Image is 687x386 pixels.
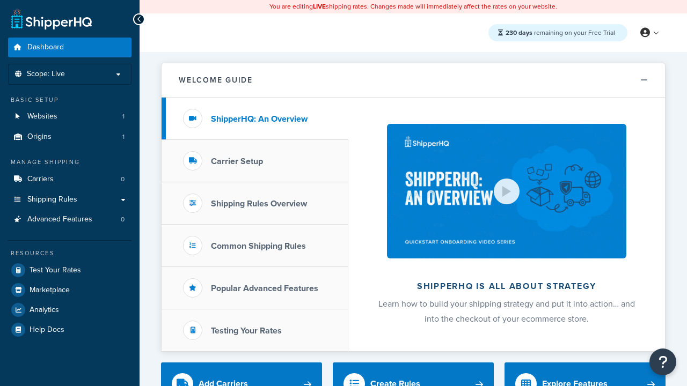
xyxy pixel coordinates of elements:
[8,169,131,189] a: Carriers0
[30,286,70,295] span: Marketplace
[30,306,59,315] span: Analytics
[122,132,125,142] span: 1
[8,107,131,127] li: Websites
[27,215,92,224] span: Advanced Features
[27,132,52,142] span: Origins
[8,127,131,147] li: Origins
[506,28,532,38] strong: 230 days
[8,249,131,258] div: Resources
[506,28,615,38] span: remaining on your Free Trial
[8,210,131,229] li: Advanced Features
[8,169,131,189] li: Carriers
[211,326,282,336] h3: Testing Your Rates
[121,175,125,184] span: 0
[27,195,77,204] span: Shipping Rules
[377,281,637,291] h2: ShipperHQ is all about strategy
[27,175,54,184] span: Carriers
[30,325,64,335] span: Help Docs
[387,124,626,258] img: ShipperHQ is all about strategy
[30,266,81,275] span: Test Your Rates
[27,43,64,52] span: Dashboard
[27,112,57,121] span: Websites
[8,300,131,320] a: Analytics
[122,112,125,121] span: 1
[211,241,306,251] h3: Common Shipping Rules
[8,38,131,57] a: Dashboard
[8,320,131,339] a: Help Docs
[211,199,307,209] h3: Shipping Rules Overview
[8,158,131,167] div: Manage Shipping
[313,2,326,11] b: LIVE
[211,284,318,293] h3: Popular Advanced Features
[649,348,676,375] button: Open Resource Center
[8,107,131,127] a: Websites1
[378,298,635,325] span: Learn how to build your shipping strategy and put it into action… and into the checkout of your e...
[27,70,65,79] span: Scope: Live
[211,114,308,124] h3: ShipperHQ: An Overview
[8,280,131,300] a: Marketplace
[8,127,131,147] a: Origins1
[8,190,131,210] a: Shipping Rules
[8,95,131,105] div: Basic Setup
[211,157,263,166] h3: Carrier Setup
[162,63,665,98] button: Welcome Guide
[179,76,253,84] h2: Welcome Guide
[121,215,125,224] span: 0
[8,261,131,280] a: Test Your Rates
[8,210,131,229] a: Advanced Features0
